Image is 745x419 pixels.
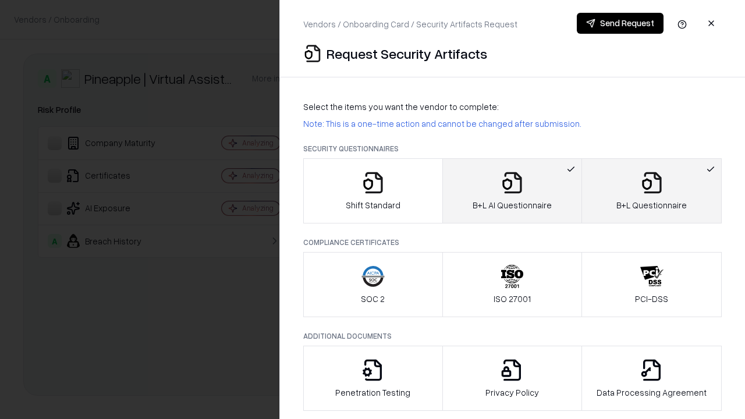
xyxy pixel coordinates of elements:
[442,158,583,223] button: B+L AI Questionnaire
[485,386,539,399] p: Privacy Policy
[303,346,443,411] button: Penetration Testing
[303,18,517,30] p: Vendors / Onboarding Card / Security Artifacts Request
[303,158,443,223] button: Shift Standard
[581,158,722,223] button: B+L Questionnaire
[577,13,664,34] button: Send Request
[335,386,410,399] p: Penetration Testing
[616,199,687,211] p: B+L Questionnaire
[303,331,722,341] p: Additional Documents
[494,293,531,305] p: ISO 27001
[473,199,552,211] p: B+L AI Questionnaire
[442,346,583,411] button: Privacy Policy
[442,252,583,317] button: ISO 27001
[597,386,707,399] p: Data Processing Agreement
[327,44,487,63] p: Request Security Artifacts
[581,252,722,317] button: PCI-DSS
[635,293,668,305] p: PCI-DSS
[303,101,722,113] p: Select the items you want the vendor to complete:
[303,144,722,154] p: Security Questionnaires
[361,293,385,305] p: SOC 2
[303,237,722,247] p: Compliance Certificates
[581,346,722,411] button: Data Processing Agreement
[303,252,443,317] button: SOC 2
[303,118,722,130] p: Note: This is a one-time action and cannot be changed after submission.
[346,199,400,211] p: Shift Standard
